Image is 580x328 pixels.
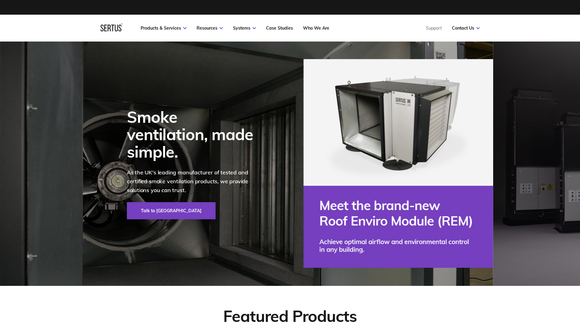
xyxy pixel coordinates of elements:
a: Support [426,25,442,31]
a: Case Studies [266,25,293,31]
p: As the UK's leading manufacturer of tested and certified smoke ventilation products, we provide s... [127,168,261,195]
a: Systems [233,25,256,31]
a: Contact Us [452,25,480,31]
a: Resources [197,25,223,31]
a: Who We Are [303,25,329,31]
div: Smoke ventilation, made simple. [127,108,261,161]
div: Featured Products [223,306,356,326]
a: Talk to [GEOGRAPHIC_DATA] [127,202,216,219]
a: Products & Services [141,25,187,31]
